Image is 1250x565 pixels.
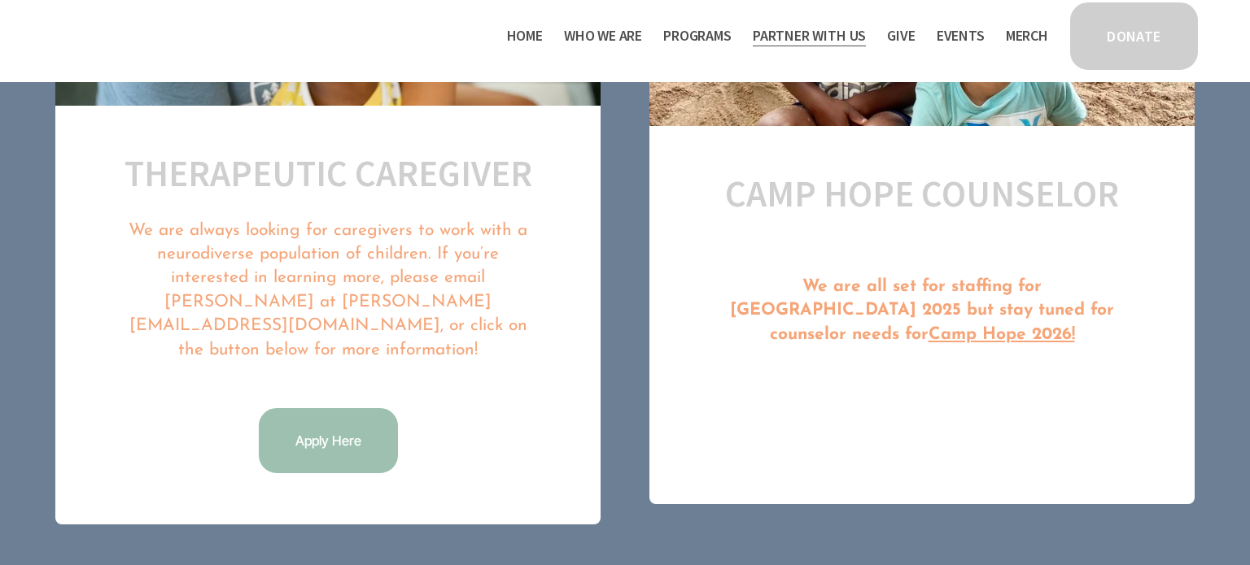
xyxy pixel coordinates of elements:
[564,23,642,49] a: folder dropdown
[753,23,866,49] a: folder dropdown
[730,278,1120,343] strong: We are all set for staffing for [GEOGRAPHIC_DATA] 2025 but stay tuned for counselor needs for
[507,23,543,49] a: Home
[753,24,866,48] span: Partner With Us
[663,23,732,49] a: folder dropdown
[718,170,1127,217] h2: Camp Hope Counselor
[256,406,400,476] a: Apply Here
[937,23,985,49] a: Events
[124,150,533,197] h2: Therapeutic caregiver
[929,326,1075,343] u: Camp Hope 2026!
[663,24,732,48] span: Programs
[1006,23,1048,49] a: Merch
[564,24,642,48] span: Who We Are
[124,219,533,362] p: We are always looking for caregivers to work with a neurodiverse population of children. If you’r...
[887,23,915,49] a: Give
